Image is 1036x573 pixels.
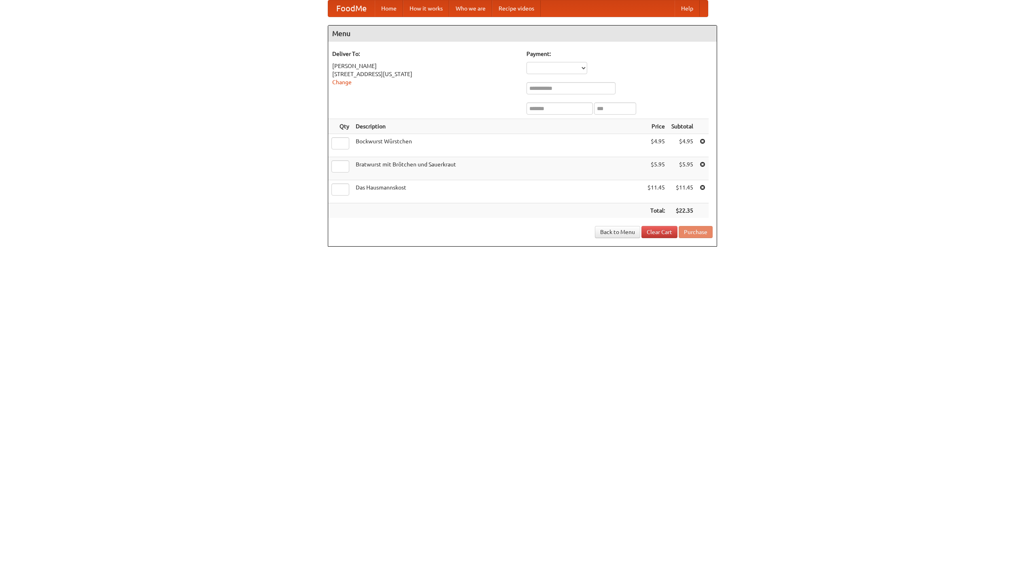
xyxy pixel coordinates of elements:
[332,79,352,85] a: Change
[328,119,352,134] th: Qty
[526,50,713,58] h5: Payment:
[403,0,449,17] a: How it works
[644,203,668,218] th: Total:
[644,134,668,157] td: $4.95
[644,119,668,134] th: Price
[668,157,696,180] td: $5.95
[332,70,518,78] div: [STREET_ADDRESS][US_STATE]
[675,0,700,17] a: Help
[641,226,677,238] a: Clear Cart
[352,180,644,203] td: Das Hausmannskost
[668,119,696,134] th: Subtotal
[375,0,403,17] a: Home
[352,157,644,180] td: Bratwurst mit Brötchen und Sauerkraut
[668,180,696,203] td: $11.45
[668,134,696,157] td: $4.95
[644,180,668,203] td: $11.45
[352,119,644,134] th: Description
[332,62,518,70] div: [PERSON_NAME]
[328,26,717,42] h4: Menu
[679,226,713,238] button: Purchase
[492,0,541,17] a: Recipe videos
[595,226,640,238] a: Back to Menu
[449,0,492,17] a: Who we are
[332,50,518,58] h5: Deliver To:
[668,203,696,218] th: $22.35
[644,157,668,180] td: $5.95
[328,0,375,17] a: FoodMe
[352,134,644,157] td: Bockwurst Würstchen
